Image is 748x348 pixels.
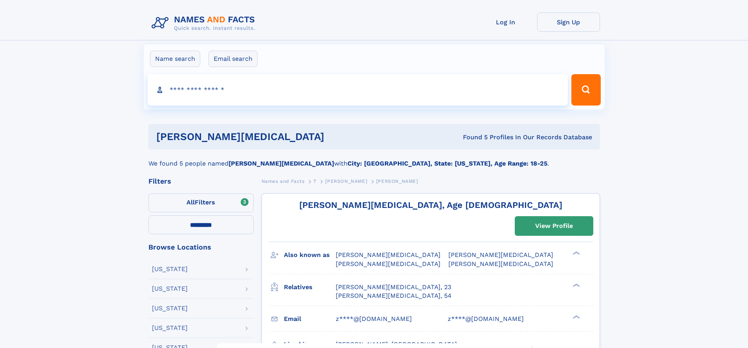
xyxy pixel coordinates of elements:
[262,176,305,186] a: Names and Facts
[284,281,336,294] h3: Relatives
[148,193,254,212] label: Filters
[336,251,441,259] span: [PERSON_NAME][MEDICAL_DATA]
[571,282,580,288] div: ❯
[535,217,573,235] div: View Profile
[187,199,195,206] span: All
[336,260,441,268] span: [PERSON_NAME][MEDICAL_DATA]
[208,51,258,67] label: Email search
[336,283,451,292] a: [PERSON_NAME][MEDICAL_DATA], 23
[150,51,200,67] label: Name search
[156,132,394,142] h1: [PERSON_NAME][MEDICAL_DATA]
[148,13,262,34] img: Logo Names and Facts
[299,200,562,210] a: [PERSON_NAME][MEDICAL_DATA], Age [DEMOGRAPHIC_DATA]
[325,179,367,184] span: [PERSON_NAME]
[347,160,547,167] b: City: [GEOGRAPHIC_DATA], State: [US_STATE], Age Range: 18-25
[448,251,553,259] span: [PERSON_NAME][MEDICAL_DATA]
[376,179,418,184] span: [PERSON_NAME]
[148,74,568,106] input: search input
[313,179,316,184] span: T
[393,133,592,142] div: Found 5 Profiles In Our Records Database
[148,178,254,185] div: Filters
[571,314,580,319] div: ❯
[336,341,457,348] span: [PERSON_NAME], [GEOGRAPHIC_DATA]
[571,251,580,256] div: ❯
[325,176,367,186] a: [PERSON_NAME]
[284,312,336,326] h3: Email
[448,260,553,268] span: [PERSON_NAME][MEDICAL_DATA]
[537,13,600,32] a: Sign Up
[571,74,600,106] button: Search Button
[515,217,593,235] a: View Profile
[148,149,600,168] div: We found 5 people named with .
[152,286,188,292] div: [US_STATE]
[152,266,188,272] div: [US_STATE]
[229,160,334,167] b: [PERSON_NAME][MEDICAL_DATA]
[148,244,254,251] div: Browse Locations
[152,325,188,331] div: [US_STATE]
[313,176,316,186] a: T
[336,292,452,300] a: [PERSON_NAME][MEDICAL_DATA], 54
[284,248,336,262] h3: Also known as
[152,305,188,312] div: [US_STATE]
[474,13,537,32] a: Log In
